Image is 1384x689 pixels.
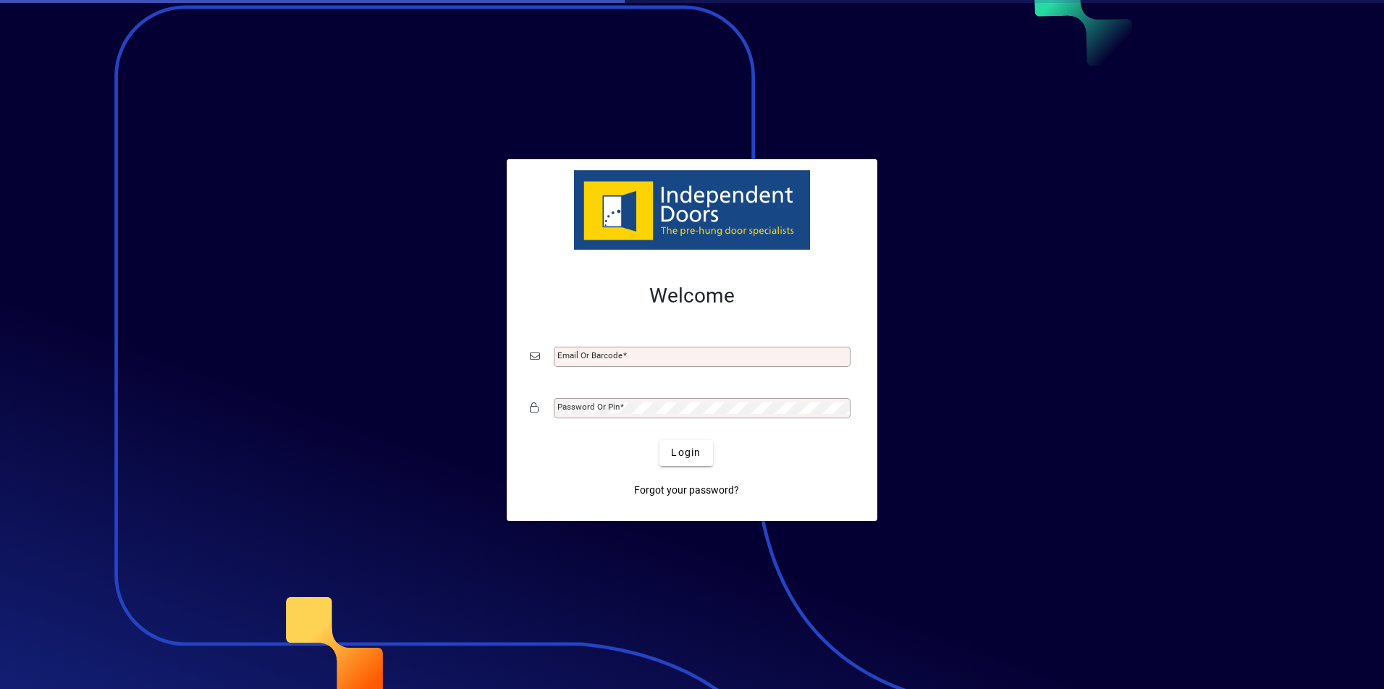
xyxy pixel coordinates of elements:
button: Login [659,440,712,466]
a: Forgot your password? [628,478,745,504]
span: Login [671,445,701,460]
mat-label: Password or Pin [557,402,620,412]
span: Forgot your password? [634,483,739,498]
h2: Welcome [530,284,854,308]
mat-label: Email or Barcode [557,350,623,360]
